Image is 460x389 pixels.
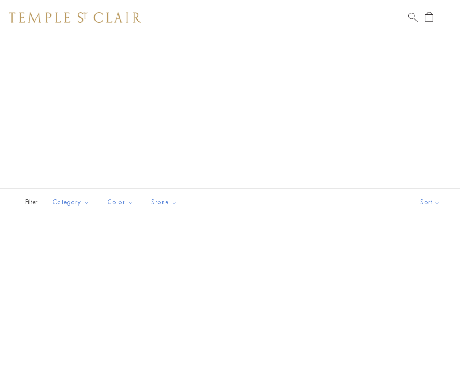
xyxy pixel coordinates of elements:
[103,197,140,208] span: Color
[9,12,141,23] img: Temple St. Clair
[145,192,184,212] button: Stone
[441,12,451,23] button: Open navigation
[425,12,433,23] a: Open Shopping Bag
[408,12,418,23] a: Search
[147,197,184,208] span: Stone
[400,189,460,216] button: Show sort by
[46,192,96,212] button: Category
[101,192,140,212] button: Color
[48,197,96,208] span: Category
